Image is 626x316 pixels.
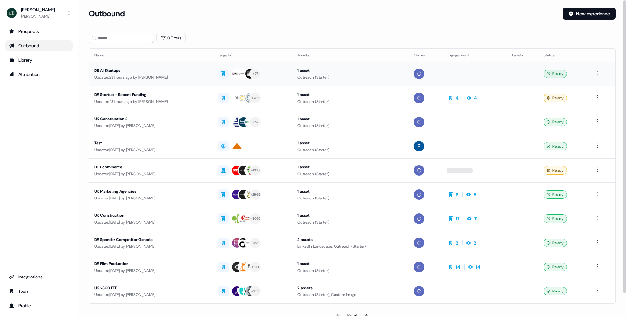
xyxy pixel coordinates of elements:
[94,188,208,195] div: UK Marketing Agencies
[474,191,476,198] div: 5
[297,164,404,170] div: 1 asset
[9,57,69,63] div: Library
[297,195,404,201] div: Outreach (Starter)
[94,195,208,201] div: Updated [DATE] by [PERSON_NAME]
[5,40,73,51] a: Go to outbound experience
[297,212,404,219] div: 1 asset
[9,42,69,49] div: Outbound
[94,91,208,98] div: DE Startup - Recent Funding
[297,188,404,195] div: 1 asset
[456,191,458,198] div: 6
[297,116,404,122] div: 1 asset
[5,300,73,311] a: Go to profile
[9,28,69,35] div: Prospects
[297,171,404,177] div: Outreach (Starter)
[94,98,208,105] div: Updated 23 hours ago by [PERSON_NAME]
[297,236,404,243] div: 2 assets
[538,49,588,62] th: Status
[297,74,404,81] div: Outreach (Starter)
[94,116,208,122] div: UK Construction 2
[251,288,259,294] div: + 253
[552,191,564,198] span: Ready
[297,292,404,298] div: Outreach (Starter), Custom Image
[94,267,208,274] div: Updated [DATE] by [PERSON_NAME]
[552,215,564,222] span: Ready
[552,71,564,77] span: Ready
[94,67,208,74] div: DE AI Startups
[414,141,424,151] img: Felicity
[297,219,404,226] div: Outreach (Starter)
[552,240,564,246] span: Ready
[250,216,260,222] div: + 3092
[252,95,259,101] div: + 782
[9,302,69,309] div: Profile
[414,69,424,79] img: Catherine
[9,71,69,78] div: Attribution
[94,147,208,153] div: Updated [DATE] by [PERSON_NAME]
[5,5,73,21] button: [PERSON_NAME][PERSON_NAME]
[252,264,259,270] div: + 310
[476,264,480,270] div: 14
[5,272,73,282] a: Go to integrations
[94,219,208,226] div: Updated [DATE] by [PERSON_NAME]
[474,95,477,101] div: 4
[94,171,208,177] div: Updated [DATE] by [PERSON_NAME]
[414,189,424,200] img: Catherine
[5,26,73,37] a: Go to prospects
[474,215,478,222] div: 11
[297,91,404,98] div: 1 asset
[552,288,564,294] span: Ready
[456,95,459,101] div: 4
[563,8,616,20] button: New experience
[94,74,208,81] div: Updated 23 hours ago by [PERSON_NAME]
[474,240,476,246] div: 2
[297,261,404,267] div: 1 asset
[94,140,208,146] div: Test
[251,167,260,173] div: + 1910
[441,49,507,62] th: Engagement
[213,49,292,62] th: Targets
[297,267,404,274] div: Outreach (Starter)
[552,95,564,101] span: Ready
[94,212,208,219] div: UK Construction
[456,240,458,246] div: 2
[94,122,208,129] div: Updated [DATE] by [PERSON_NAME]
[507,49,539,62] th: Labels
[9,274,69,280] div: Integrations
[94,285,208,291] div: UK >300 FTE
[297,285,404,291] div: 2 assets
[89,9,125,19] h3: Outbound
[414,286,424,296] img: Catherine
[414,213,424,224] img: Catherine
[414,117,424,127] img: Catherine
[552,264,564,270] span: Ready
[5,69,73,80] a: Go to attribution
[297,122,404,129] div: Outreach (Starter)
[250,192,260,197] div: + 2969
[94,236,208,243] div: DE Spender Competitor Generic
[156,33,186,43] button: 0 Filters
[252,119,258,125] div: + 74
[94,261,208,267] div: DE Film Production
[297,98,404,105] div: Outreach (Starter)
[414,165,424,176] img: Catherine
[552,119,564,125] span: Ready
[456,215,459,222] div: 11
[552,167,564,174] span: Ready
[5,55,73,65] a: Go to templates
[252,240,259,246] div: + 53
[414,238,424,248] img: Catherine
[292,49,409,62] th: Assets
[5,286,73,296] a: Go to team
[456,264,460,270] div: 14
[552,143,564,150] span: Ready
[297,67,404,74] div: 1 asset
[297,140,404,146] div: 1 asset
[94,292,208,298] div: Updated [DATE] by [PERSON_NAME]
[253,71,258,77] div: + 27
[409,49,441,62] th: Owner
[94,164,208,170] div: DE Ecommerce
[21,13,55,20] div: [PERSON_NAME]
[89,49,213,62] th: Name
[297,147,404,153] div: Outreach (Starter)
